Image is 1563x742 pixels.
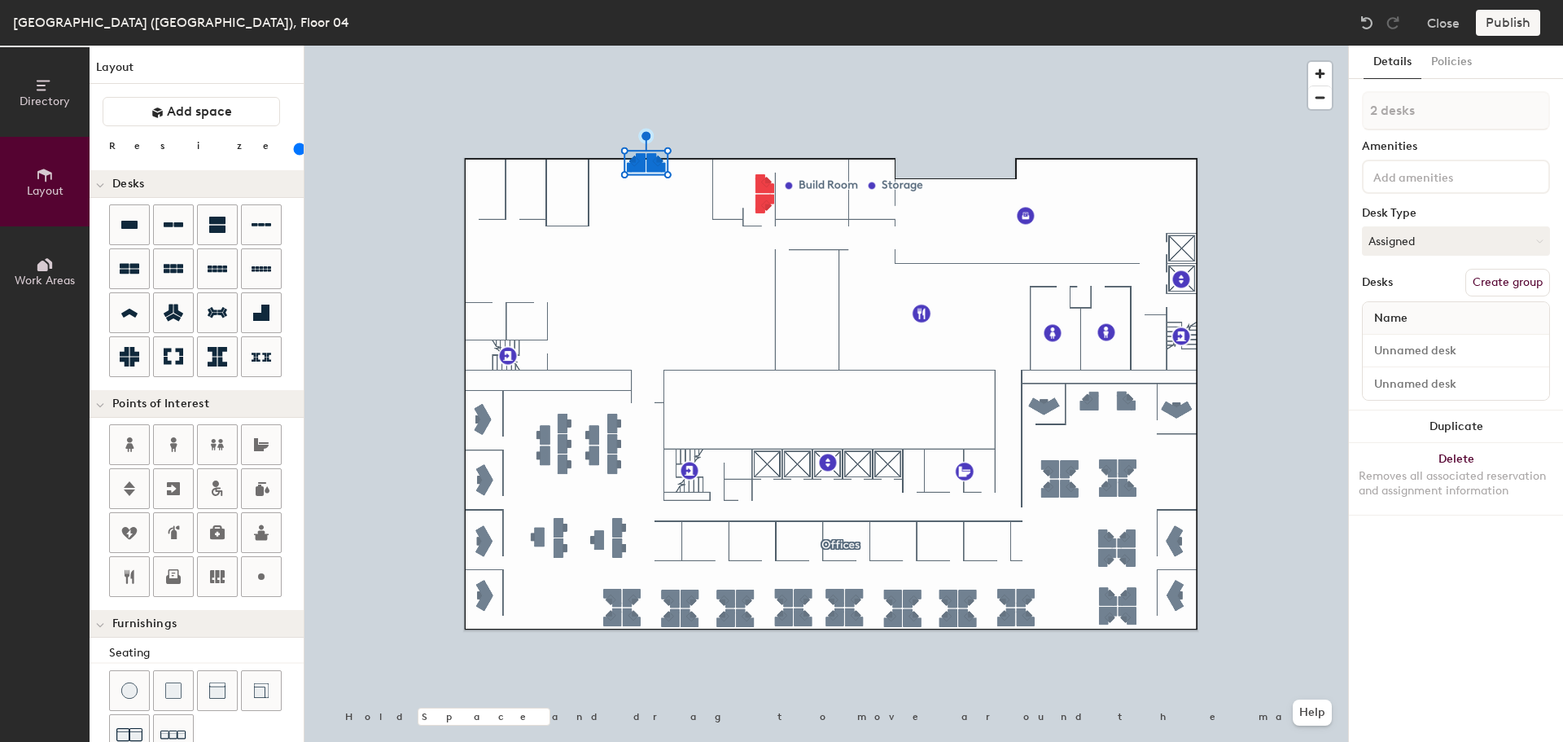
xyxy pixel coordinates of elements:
[112,617,177,630] span: Furnishings
[1366,372,1546,395] input: Unnamed desk
[1370,166,1517,186] input: Add amenities
[27,184,63,198] span: Layout
[253,683,269,699] img: Couch (corner)
[109,644,304,662] div: Seating
[109,139,289,152] div: Resize
[13,12,349,33] div: [GEOGRAPHIC_DATA] ([GEOGRAPHIC_DATA]), Floor 04
[1349,411,1563,443] button: Duplicate
[165,683,182,699] img: Cushion
[112,397,209,411] span: Points of Interest
[1362,276,1393,289] div: Desks
[1359,469,1553,498] div: Removes all associated reservation and assignment information
[1366,340,1546,362] input: Unnamed desk
[112,178,144,191] span: Desks
[1465,269,1550,296] button: Create group
[1359,15,1375,31] img: Undo
[90,59,304,84] h1: Layout
[167,103,232,120] span: Add space
[1293,700,1332,726] button: Help
[197,670,238,711] button: Couch (middle)
[20,94,70,108] span: Directory
[153,670,194,711] button: Cushion
[1385,15,1401,31] img: Redo
[241,670,282,711] button: Couch (corner)
[103,97,280,126] button: Add space
[1362,226,1550,256] button: Assigned
[1364,46,1421,79] button: Details
[1349,443,1563,515] button: DeleteRemoves all associated reservation and assignment information
[209,683,225,699] img: Couch (middle)
[109,670,150,711] button: Stool
[1362,140,1550,153] div: Amenities
[1421,46,1482,79] button: Policies
[15,274,75,288] span: Work Areas
[1362,207,1550,220] div: Desk Type
[1366,304,1416,333] span: Name
[121,683,138,699] img: Stool
[1427,10,1460,36] button: Close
